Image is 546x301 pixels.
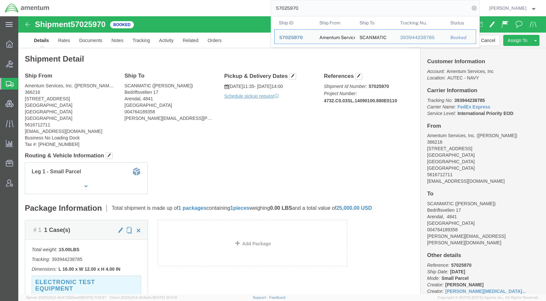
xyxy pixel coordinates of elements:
th: Ship From [314,16,355,29]
span: Client: 2025.20.0-8c6e0cf [109,295,177,299]
div: 57025970 [279,34,310,41]
span: Copyright © [DATE]-[DATE] Agistix Inc., All Rights Reserved [438,295,538,300]
th: Status [446,16,476,29]
span: Kent Gilman [489,5,526,12]
a: Feedback [269,295,286,299]
span: 57025970 [279,35,303,40]
th: Ship To [355,16,395,29]
span: [DATE] 12:11:14 [153,295,177,299]
div: Booked [450,34,471,41]
img: logo [5,3,50,13]
iframe: FS Legacy Container [18,16,546,294]
div: SCANMATIC [360,30,387,44]
th: Ship ID [274,16,315,29]
input: Search for shipment number, reference number [271,0,470,16]
button: [PERSON_NAME] [489,4,537,12]
span: Server: 2025.20.0-db47332bad5 [26,295,106,299]
div: 393944238785 [400,34,441,41]
th: Tracking Nu. [395,16,446,29]
a: Support [253,295,269,299]
table: Search Results [274,16,479,47]
span: [DATE] 11:13:37 [82,295,106,299]
div: Amentum Services, Inc. [319,30,350,44]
